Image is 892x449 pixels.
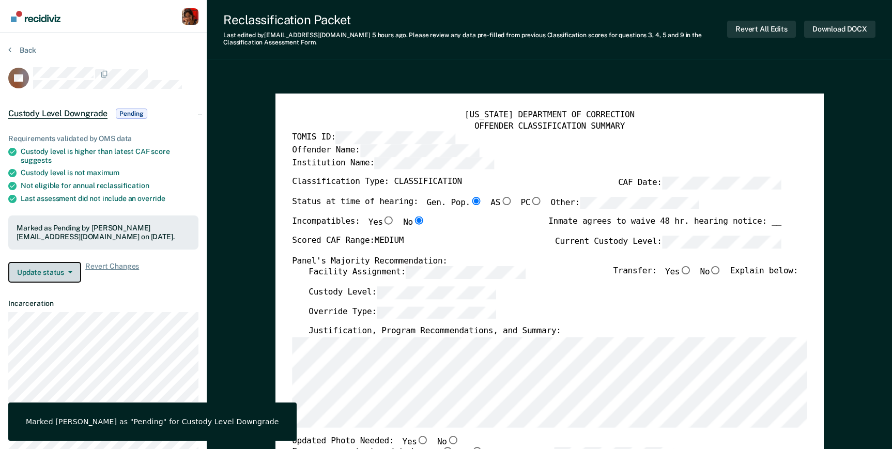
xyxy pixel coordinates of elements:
button: Update status [8,262,81,283]
input: Facility Assignment: [406,266,525,278]
div: Last assessment did not include an [21,194,198,203]
button: Revert All Edits [727,21,796,38]
div: Not eligible for annual [21,181,198,190]
div: [US_STATE] DEPARTMENT OF CORRECTION [292,110,807,121]
label: Other: [550,196,699,209]
div: Custody level is higher than latest CAF score [21,147,198,165]
label: No [700,266,721,278]
input: Offender Name: [360,144,479,157]
input: Override Type: [376,306,496,318]
span: Custody Level Downgrade [8,109,107,119]
input: No [447,436,458,444]
span: 5 hours ago [372,32,406,39]
input: AS [500,196,512,205]
button: Download DOCX [804,21,875,38]
div: Marked as Pending by [PERSON_NAME][EMAIL_ADDRESS][DOMAIN_NAME] on [DATE]. [17,224,190,241]
span: maximum [87,168,119,177]
input: Custody Level: [376,286,496,299]
label: TOMIS ID: [292,131,455,144]
input: TOMIS ID: [335,131,455,144]
div: Marked [PERSON_NAME] as "Pending" for Custody Level Downgrade [26,417,279,426]
div: Panel's Majority Recommendation: [292,255,781,266]
label: Institution Name: [292,157,494,169]
img: Recidiviz [11,11,60,22]
label: Yes [665,266,691,278]
label: Current Custody Level: [555,236,781,248]
input: Yes [383,216,395,225]
div: OFFENDER CLASSIFICATION SUMMARY [292,121,807,132]
input: Current Custody Level: [662,236,781,248]
input: PC [530,196,542,205]
label: Offender Name: [292,144,480,157]
label: No [403,216,425,228]
input: Gen. Pop. [470,196,482,205]
input: No [710,266,721,274]
div: Custody level is not [21,168,198,177]
label: Scored CAF Range: MEDIUM [292,236,404,248]
label: No [437,436,459,447]
dt: Incarceration [8,299,198,308]
div: Last edited by [EMAIL_ADDRESS][DOMAIN_NAME] . Please review any data pre-filled from previous Cla... [223,32,727,47]
label: CAF Date: [618,177,781,189]
div: Incompatibles: [292,216,425,236]
label: Facility Assignment: [309,266,525,278]
input: No [413,216,425,225]
label: Override Type: [309,306,496,318]
span: override [137,194,165,203]
input: Institution Name: [374,157,494,169]
span: Revert Changes [85,262,139,283]
input: Yes [417,436,428,444]
button: Back [8,45,36,55]
input: Yes [680,266,691,274]
span: Pending [116,109,147,119]
div: Transfer: Explain below: [613,266,798,286]
div: Requirements validated by OMS data [8,134,198,143]
label: Yes [402,436,428,447]
label: AS [490,196,512,209]
label: Custody Level: [309,286,496,299]
label: PC [520,196,542,209]
input: Other: [579,196,699,209]
input: CAF Date: [662,177,781,189]
div: Status at time of hearing: [292,196,699,216]
label: Justification, Program Recommendations, and Summary: [309,326,561,337]
label: Classification Type: CLASSIFICATION [292,177,462,189]
button: Profile dropdown button [182,8,198,25]
label: Gen. Pop. [426,196,482,209]
div: Reclassification Packet [223,12,727,27]
span: reclassification [97,181,149,190]
span: suggests [21,156,52,164]
div: Updated Photo Needed: [292,436,459,447]
div: Inmate agrees to waive 48 hr. hearing notice: __ [548,216,781,236]
label: Yes [368,216,394,228]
